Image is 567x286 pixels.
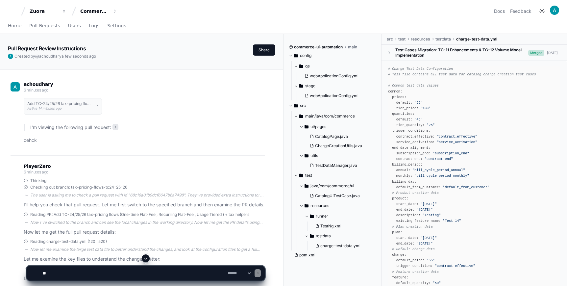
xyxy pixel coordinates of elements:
span: # Common test data values [388,84,439,88]
button: Share [253,44,275,56]
span: "[DATE]" [421,236,437,240]
span: TestNg.xml [320,223,341,229]
span: PlayerZero [24,164,51,168]
span: charge-test-data.yml [456,37,497,42]
svg: Directory [294,102,298,110]
span: end_date: [396,208,414,212]
span: quantities: [392,112,414,116]
h1: Add TC-24/25/26 tax-pricing flows (One-time Flat-Fee , Recurring Flat-Fee , Usage Tiered ) + tax ... [27,102,94,106]
span: Checking out branch: tax-pricing-flows-tc24-25-26 [30,185,127,190]
p: Now let me get the full pull request details: [24,228,265,236]
span: achoudhary [24,82,53,87]
span: charge-test-data.yml [320,243,360,248]
button: pom.xml [291,250,373,260]
button: runner [305,211,377,221]
span: start_date: [396,236,419,240]
div: CommerceTest [80,8,109,14]
span: default: [396,117,412,121]
span: description: [396,213,421,217]
span: main/java/com/commerce [305,114,355,119]
span: pom.xml [299,252,315,258]
span: Settings [107,24,126,28]
button: main/java/com/commerce [294,111,377,121]
span: 1 [112,124,118,130]
button: test [294,170,377,181]
svg: Directory [299,171,303,179]
span: product: [392,196,408,200]
div: Test Cases Migration: TC-11 Enhancements & TC-12 Volume Model Implementation [395,47,528,58]
span: existing_feature_name: [396,219,441,223]
span: qe [305,64,310,69]
p: I'm viewing the following pull request: [30,124,265,131]
button: webApplicationConfig.yml [302,71,373,81]
span: 6 minutes ago [24,169,48,174]
span: TestDataManager.java [315,163,357,168]
span: CatalogUITestCase.java [315,193,360,198]
span: utils [310,153,318,158]
span: "Testing" [423,213,441,217]
span: common: [388,90,402,93]
button: ChargeCreationUtils.java [307,141,373,150]
span: annual: [396,168,410,172]
span: Users [68,24,81,28]
span: Merged [528,50,544,56]
span: a few seconds ago [62,54,96,59]
span: tier_quantity: [396,123,425,127]
span: billing_period: [392,163,422,167]
span: default: [396,101,412,105]
span: "[DATE]" [421,202,437,206]
span: "bill_cycle_period_annual" [412,168,465,172]
span: CatalogPage.java [315,134,348,139]
span: "bill_cycle_period_monthly" [414,174,469,178]
span: "contract_end" [425,157,453,161]
span: test [305,173,312,178]
button: TestNg.xml [312,221,373,231]
span: contract_end: [396,157,423,161]
span: webApplicationConfig.yml [310,73,358,79]
button: src [289,100,377,111]
button: resources [299,200,377,211]
span: Thinking [30,178,46,183]
svg: Directory [299,112,303,120]
p: I'll help you check that pull request. Let me first switch to the specified branch and then exami... [24,201,265,209]
span: ui/pages [310,124,326,129]
span: end_date_alignment: [392,146,431,150]
div: [DATE] [547,50,558,55]
span: Pull Requests [29,24,60,28]
span: webApplicationConfig.yml [310,93,358,98]
span: src [300,103,306,108]
span: trigger_conditions: [392,129,431,133]
a: Users [68,18,81,34]
span: "100" [421,106,431,110]
app-text-character-animate: Pull Request Review Instructions [8,45,86,52]
span: resources [310,203,329,208]
button: Add TC-24/25/26 tax-pricing flows (One-time Flat-Fee , Recurring Flat-Fee , Usage Tiered ) + tax ... [24,98,102,115]
span: testdata [435,37,451,42]
span: src [387,37,393,42]
span: stage [305,83,315,89]
span: subscription_end: [396,151,431,155]
button: utils [299,150,377,161]
svg: Directory [305,202,308,210]
span: start_date: [396,202,419,206]
a: Pull Requests [29,18,60,34]
span: # Plan creation data [392,225,432,229]
svg: Directory [299,82,303,90]
button: qe [294,61,377,71]
span: monthly: [396,174,412,178]
button: Zuora [27,5,69,17]
span: "Test 14" [443,219,461,223]
svg: Directory [305,152,308,160]
svg: Directory [310,212,314,220]
svg: Directory [310,232,314,240]
span: Created by [14,54,96,59]
span: 6 minutes ago [24,88,48,92]
span: Reading charge-test-data.yml (120 : 520) [30,239,107,244]
img: ACg8ocLw3dIV5ksXJT7mKPCK5V33Q55LAcnJYwKM65hGNBMbcyC6QA=s96-c [11,82,20,91]
div: Now let me examine the large test data file to better understand the changes, and look at the con... [30,247,265,252]
button: charge-test-data.yml [312,241,373,250]
span: main [348,44,357,50]
span: commerce-ui-automation [294,44,343,50]
span: prices: [392,95,406,99]
a: Docs [494,8,505,14]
